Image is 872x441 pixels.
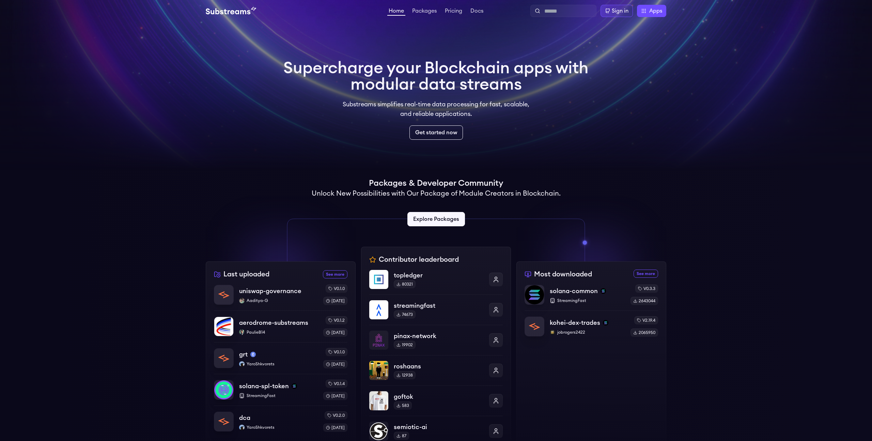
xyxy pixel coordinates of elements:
a: uniswap-governanceuniswap-governanceAaditya-GAaditya-Gv0.1.0[DATE] [214,285,347,310]
div: [DATE] [323,424,347,432]
div: Sign in [612,7,628,15]
div: [DATE] [323,297,347,305]
h1: Supercharge your Blockchain apps with modular data streams [283,60,589,93]
a: Get started now [409,125,463,140]
div: 12938 [394,371,416,379]
a: roshaansroshaans12938 [369,355,503,385]
img: solana [601,288,606,294]
p: uniswap-governance [239,286,301,296]
p: dca [239,413,250,423]
p: goftok [394,392,484,401]
img: mainnet [250,352,256,357]
img: goftok [369,391,388,410]
div: 2065950 [630,329,658,337]
a: aerodrome-substreamsaerodrome-substreamsPaulieB14PaulieB14v0.1.2[DATE] [214,310,347,342]
p: StreamingFast [239,393,318,398]
img: solana-common [525,285,544,304]
div: 80321 [394,280,416,288]
img: solana [603,320,608,325]
p: jobrogers2422 [550,330,625,335]
img: YaroShkvorets [239,361,245,367]
a: streamingfaststreamingfast74673 [369,294,503,325]
div: v0.1.2 [326,316,347,324]
img: solana [292,383,297,389]
a: topledgertopledger80321 [369,270,503,294]
img: jobrogers2422 [550,330,555,335]
div: 19902 [394,341,416,349]
p: aerodrome-substreams [239,318,308,328]
img: YaroShkvorets [239,425,245,430]
img: dca [214,412,233,431]
div: 74673 [394,310,416,319]
h2: Unlock New Possibilities with Our Package of Module Creators in Blockchain. [312,189,561,198]
div: [DATE] [323,392,347,400]
p: topledger [394,271,484,280]
a: See more most downloaded packages [634,270,658,278]
h1: Packages & Developer Community [369,178,503,189]
p: Substreams simplifies real-time data processing for fast, scalable, and reliable applications. [338,100,534,119]
div: 2643044 [630,297,658,305]
img: uniswap-governance [214,285,233,304]
img: Aaditya-G [239,298,245,303]
a: pinax-networkpinax-network19902 [369,325,503,355]
p: semiotic-ai [394,422,484,432]
p: solana-common [550,286,598,296]
div: v2.19.4 [634,316,658,324]
a: Docs [469,8,485,15]
a: Explore Packages [407,212,465,226]
p: StreamingFast [550,298,625,303]
div: v0.2.0 [325,411,347,420]
p: YaroShkvorets [239,361,318,367]
a: Home [387,8,405,16]
p: YaroShkvorets [239,425,318,430]
img: pinax-network [369,331,388,350]
span: Apps [649,7,662,15]
p: pinax-network [394,331,484,341]
div: [DATE] [323,360,347,368]
p: PaulieB14 [239,330,318,335]
p: grt [239,350,248,359]
div: 87 [394,432,409,440]
a: grtgrtmainnetYaroShkvoretsYaroShkvoretsv0.1.0[DATE] [214,342,347,374]
img: kohei-dex-trades [525,317,544,336]
img: roshaans [369,361,388,380]
p: Aaditya-G [239,298,318,303]
img: solana-spl-token [214,380,233,399]
p: roshaans [394,362,484,371]
div: v0.3.3 [635,285,658,293]
img: Substream's logo [206,7,256,15]
img: semiotic-ai [369,422,388,441]
a: Sign in [601,5,633,17]
p: solana-spl-token [239,381,289,391]
div: v0.1.4 [326,380,347,388]
div: v0.1.0 [326,285,347,293]
a: kohei-dex-tradeskohei-dex-tradessolanajobrogers2422jobrogers2422v2.19.42065950 [525,310,658,337]
a: Pricing [443,8,464,15]
a: goftokgoftok583 [369,385,503,416]
div: [DATE] [323,329,347,337]
div: 583 [394,401,412,410]
p: kohei-dex-trades [550,318,600,328]
a: See more recently uploaded packages [323,270,347,278]
a: solana-commonsolana-commonsolanaStreamingFastv0.3.32643044 [525,285,658,310]
img: aerodrome-substreams [214,317,233,336]
img: streamingfast [369,300,388,319]
div: v0.1.0 [326,348,347,356]
p: streamingfast [394,301,484,310]
a: solana-spl-tokensolana-spl-tokensolanaStreamingFastv0.1.4[DATE] [214,374,347,406]
img: grt [214,349,233,368]
a: dcadcaYaroShkvoretsYaroShkvoretsv0.2.0[DATE] [214,406,347,432]
img: topledger [369,270,388,289]
a: Packages [411,8,438,15]
img: PaulieB14 [239,330,245,335]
